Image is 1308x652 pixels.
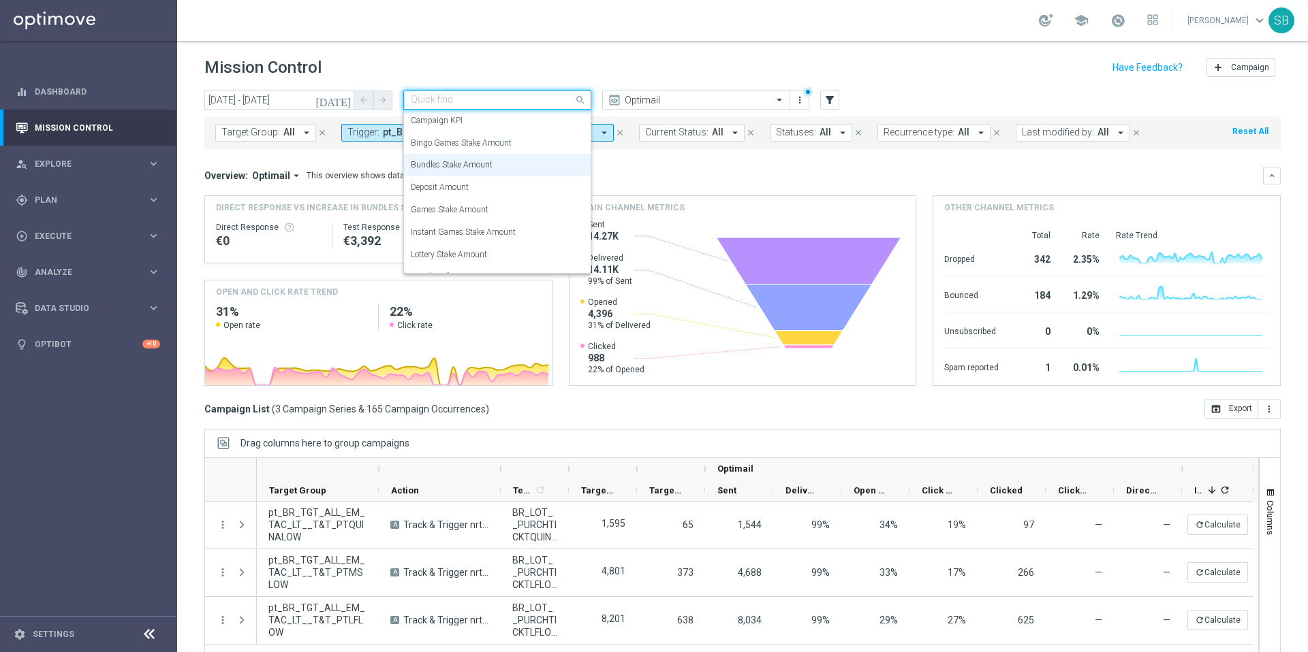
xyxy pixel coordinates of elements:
div: 184 [1015,283,1050,305]
div: Explore [16,158,147,170]
span: Calculate column [533,483,546,498]
h1: Mission Control [204,58,322,78]
span: Target Group [269,485,326,495]
span: Delivery Rate = Delivered / Sent [811,615,830,625]
span: 8,034 [738,615,762,625]
span: pt_BR_nrt_purchased_tickets_lotofacil_low pt_BR_nrt_purchased_tickets_megasena_low pt_BR_nrt_purc... [383,127,593,138]
div: Bounced [944,283,999,305]
button: gps_fixed Plan keyboard_arrow_right [15,195,161,206]
button: more_vert [793,92,807,108]
div: Games Stake Amount [411,199,584,221]
div: 342 [1015,247,1050,269]
div: Mission Control [16,110,160,146]
div: 1.29% [1067,283,1100,305]
a: Optibot [35,326,142,362]
button: filter_alt [820,91,839,110]
span: Click rate [397,320,433,331]
div: Rate [1067,230,1100,241]
div: Deposit Amount [411,176,584,199]
div: Instant Games Stake Amount [411,221,584,244]
div: €0 [216,233,321,249]
span: Click Rate = Clicked / Opened [948,519,966,530]
span: Clicked & Responded [1058,485,1091,495]
div: Data Studio keyboard_arrow_right [15,303,161,314]
span: Opened [588,297,651,308]
input: Have Feedback? [1112,63,1183,72]
span: Optimail [717,463,753,474]
button: more_vert [217,614,229,626]
span: ) [486,403,489,415]
multiple-options-button: Export to CSV [1204,403,1281,414]
button: refreshCalculate [1187,610,1248,630]
h4: OPEN AND CLICK RATE TREND [216,286,338,298]
span: pt_BR_TGT_ALL_EM_TAC_LT__T&T_PTMSLOW [268,554,367,591]
i: close [317,128,327,137]
ng-select: Optimail [602,91,790,110]
ng-select: Bundles Stake Amount [403,91,591,110]
div: €3,392 [343,233,442,249]
i: gps_fixed [16,194,28,206]
button: more_vert [217,566,229,578]
span: 14.27K [588,230,619,242]
div: Spam reported [944,355,999,377]
i: preview [608,93,621,107]
span: 266 [1018,567,1034,578]
label: Deposit Amount [411,182,469,193]
h4: Main channel metrics [580,201,685,214]
div: Direct Response [216,222,321,233]
button: Mission Control [15,123,161,133]
i: arrow_drop_down [729,127,741,139]
i: [DATE] [315,94,352,106]
i: arrow_back [359,95,369,105]
span: Calculate column [1217,483,1230,498]
div: This overview shows data of campaigns executed via Optimail [307,169,542,182]
i: settings [14,628,26,640]
span: Columns [1265,500,1276,535]
div: Rate Trend [1116,230,1269,241]
span: Increase [1194,485,1202,495]
div: Total [1015,230,1050,241]
div: Optibot [16,326,160,362]
div: Press SPACE to select this row. [257,597,1253,645]
span: Current Status: [645,127,708,138]
span: BR_LOT__PURCHTICKTLFLOWMSLOW__ALL_EMA_T&T_LT [512,554,557,591]
span: keyboard_arrow_down [1252,13,1267,28]
div: Unsubscribed [944,319,999,341]
div: +10 [142,340,160,348]
span: All [712,127,723,138]
span: Data Studio [35,304,147,312]
span: Recurrence type: [884,127,954,138]
button: more_vert [217,519,229,531]
span: All [820,127,831,138]
h3: Overview: [204,169,248,182]
button: refreshCalculate [1187,515,1248,535]
span: Clicked [588,341,644,352]
span: Sent [588,219,619,230]
span: All [1097,127,1109,138]
div: lightbulb Optibot +10 [15,339,161,350]
div: Number of Activity Days [411,265,584,288]
div: Bundles Stake Amount [411,154,584,176]
span: Trigger: [347,127,379,138]
button: arrow_forward [373,91,392,110]
label: Lottery Stake Amount [411,249,487,261]
button: close [745,125,757,140]
span: 14.11K [588,263,632,276]
span: pt_BR_TGT_ALL_EM_TAC_LT__T&T_PTQUINALOW [268,506,367,543]
span: Open Rate = Opened / Delivered [879,615,898,625]
span: Analyze [35,268,147,276]
button: Optimail arrow_drop_down [248,169,307,182]
span: Open rate [223,320,260,331]
span: Click Rate [922,485,954,495]
div: Test Response [343,222,442,233]
div: Bingo Games Stake Amount [411,132,584,154]
i: track_changes [16,266,28,278]
span: Statuses: [776,127,816,138]
div: 1 [1015,355,1050,377]
span: Drag columns here to group campaigns [240,438,409,449]
button: keyboard_arrow_down [1263,167,1281,184]
ng-dropdown-panel: Options list [403,110,591,274]
span: Delivery Rate = Delivered / Sent [811,567,830,578]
